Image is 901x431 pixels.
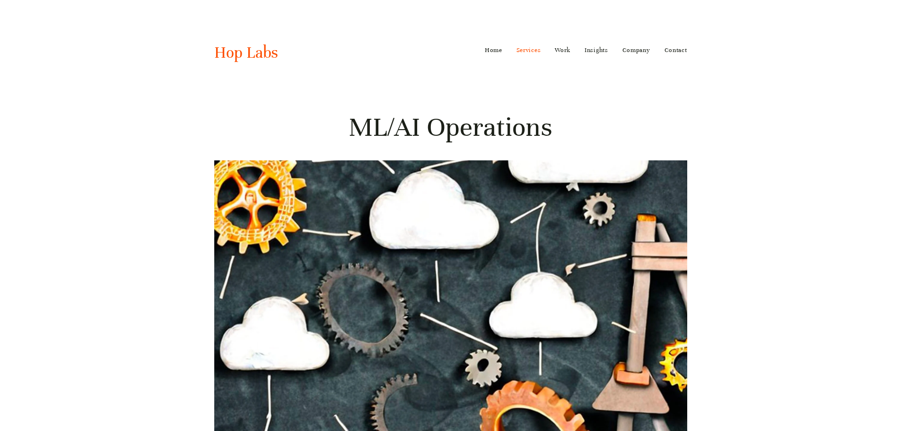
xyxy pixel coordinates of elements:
a: Hop Labs [214,43,278,62]
a: Insights [585,43,608,58]
a: Services [516,43,541,58]
h1: ML/AI Operations [214,110,687,144]
a: Contact [665,43,687,58]
a: Company [622,43,650,58]
a: Work [555,43,570,58]
a: Home [485,43,502,58]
